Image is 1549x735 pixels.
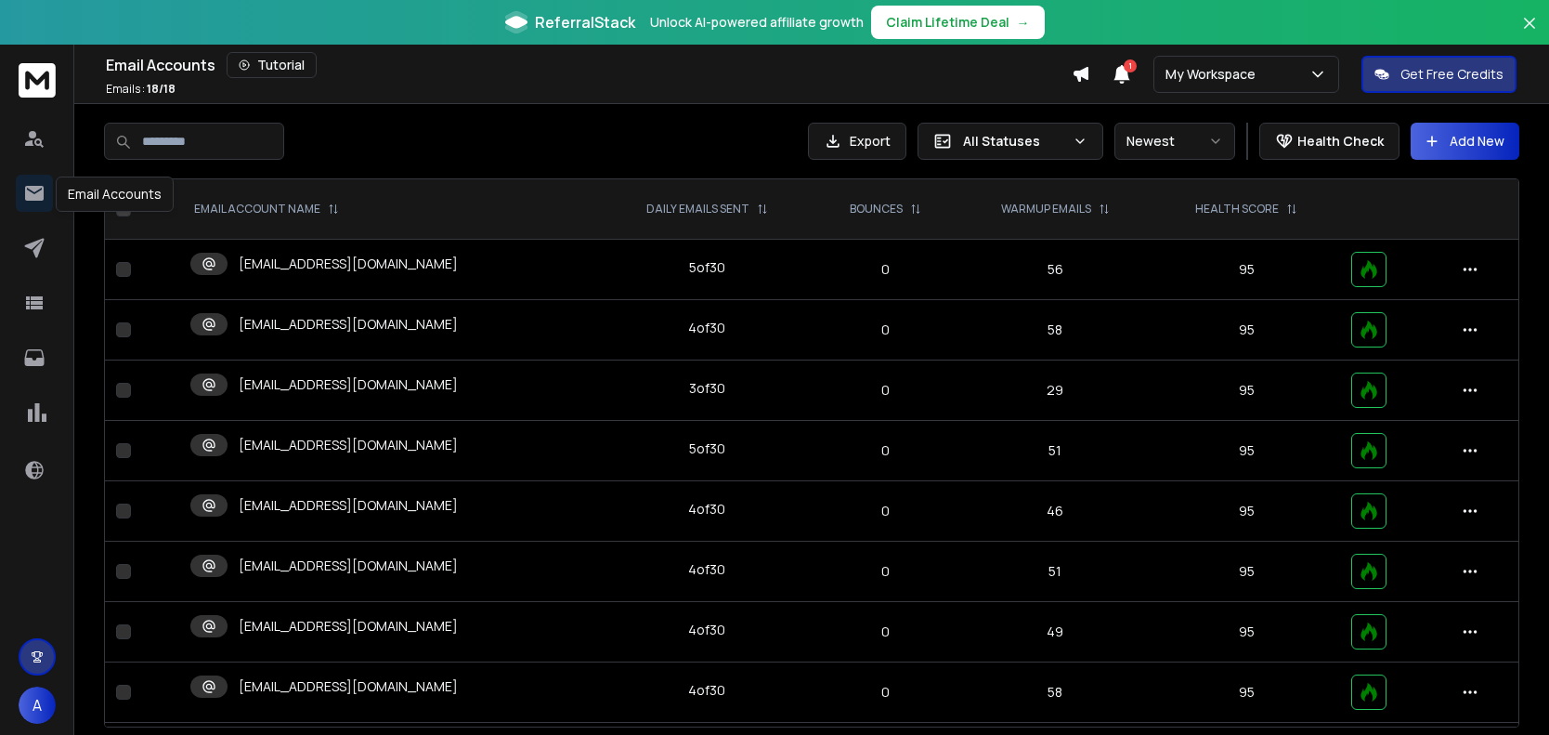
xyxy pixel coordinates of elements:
[1153,421,1340,481] td: 95
[825,381,945,400] p: 0
[957,542,1153,602] td: 51
[535,11,635,33] span: ReferralStack
[1361,56,1516,93] button: Get Free Credits
[239,375,458,394] p: [EMAIL_ADDRESS][DOMAIN_NAME]
[227,52,317,78] button: Tutorial
[689,258,725,277] div: 5 of 30
[19,687,56,724] button: A
[147,81,176,97] span: 18 / 18
[850,202,903,217] p: BOUNCES
[689,379,725,398] div: 3 of 30
[825,441,945,460] p: 0
[957,240,1153,300] td: 56
[825,321,945,339] p: 0
[825,502,945,520] p: 0
[194,202,339,217] div: EMAIL ACCOUNT NAME
[1153,481,1340,542] td: 95
[56,177,174,212] div: Email Accounts
[106,82,176,97] p: Emails :
[1001,202,1091,217] p: WARMUP EMAILS
[871,6,1045,39] button: Claim Lifetime Deal→
[689,440,725,458] div: 5 of 30
[957,361,1153,421] td: 29
[957,602,1153,663] td: 49
[1195,202,1279,217] p: HEALTH SCORE
[1153,361,1340,421] td: 95
[1411,123,1519,160] button: Add New
[1517,11,1542,56] button: Close banner
[650,13,864,32] p: Unlock AI-powered affiliate growth
[957,300,1153,361] td: 58
[1153,300,1340,361] td: 95
[1400,65,1503,84] p: Get Free Credits
[808,123,906,160] button: Export
[106,52,1072,78] div: Email Accounts
[957,663,1153,723] td: 58
[646,202,749,217] p: DAILY EMAILS SENT
[1017,13,1030,32] span: →
[957,421,1153,481] td: 51
[688,500,725,518] div: 4 of 30
[688,319,725,337] div: 4 of 30
[825,623,945,641] p: 0
[1297,132,1384,151] p: Health Check
[963,132,1065,151] p: All Statuses
[1153,240,1340,300] td: 95
[688,560,725,579] div: 4 of 30
[239,677,458,696] p: [EMAIL_ADDRESS][DOMAIN_NAME]
[239,557,458,575] p: [EMAIL_ADDRESS][DOMAIN_NAME]
[688,621,725,639] div: 4 of 30
[239,315,458,334] p: [EMAIL_ADDRESS][DOMAIN_NAME]
[1153,663,1340,723] td: 95
[239,436,458,454] p: [EMAIL_ADDRESS][DOMAIN_NAME]
[1153,542,1340,602] td: 95
[1153,602,1340,663] td: 95
[239,496,458,515] p: [EMAIL_ADDRESS][DOMAIN_NAME]
[957,481,1153,542] td: 46
[1124,59,1137,72] span: 1
[239,255,458,273] p: [EMAIL_ADDRESS][DOMAIN_NAME]
[825,260,945,279] p: 0
[825,562,945,581] p: 0
[1259,123,1399,160] button: Health Check
[1165,65,1263,84] p: My Workspace
[688,681,725,700] div: 4 of 30
[825,683,945,702] p: 0
[239,617,458,636] p: [EMAIL_ADDRESS][DOMAIN_NAME]
[1114,123,1235,160] button: Newest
